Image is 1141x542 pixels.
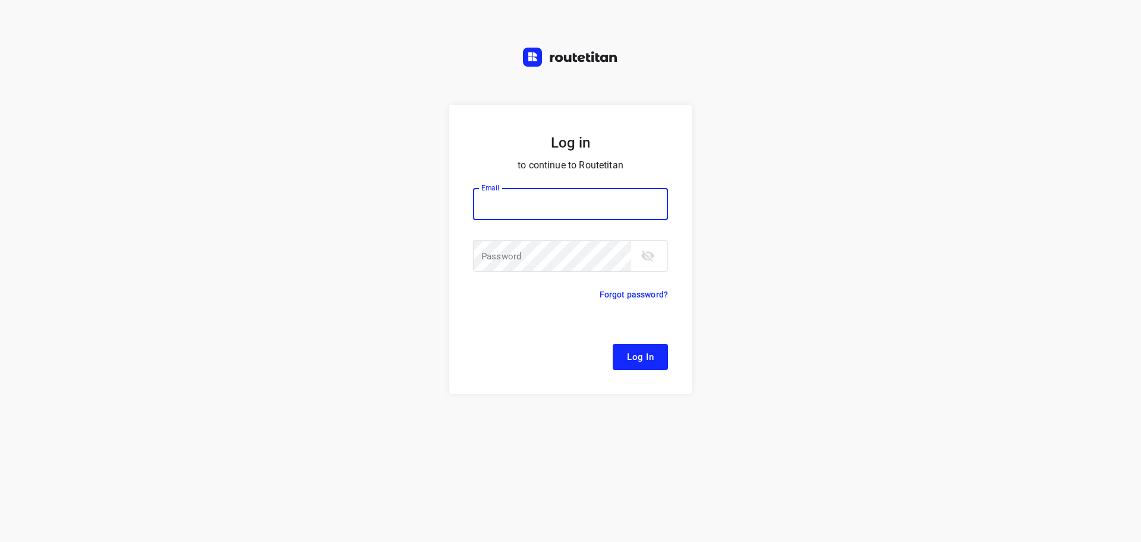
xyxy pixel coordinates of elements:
p: Forgot password? [600,287,668,302]
h5: Log in [473,133,668,152]
button: toggle password visibility [636,244,660,268]
p: to continue to Routetitan [473,157,668,174]
button: Log In [613,344,668,370]
span: Log In [627,349,654,365]
img: Routetitan [523,48,618,67]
